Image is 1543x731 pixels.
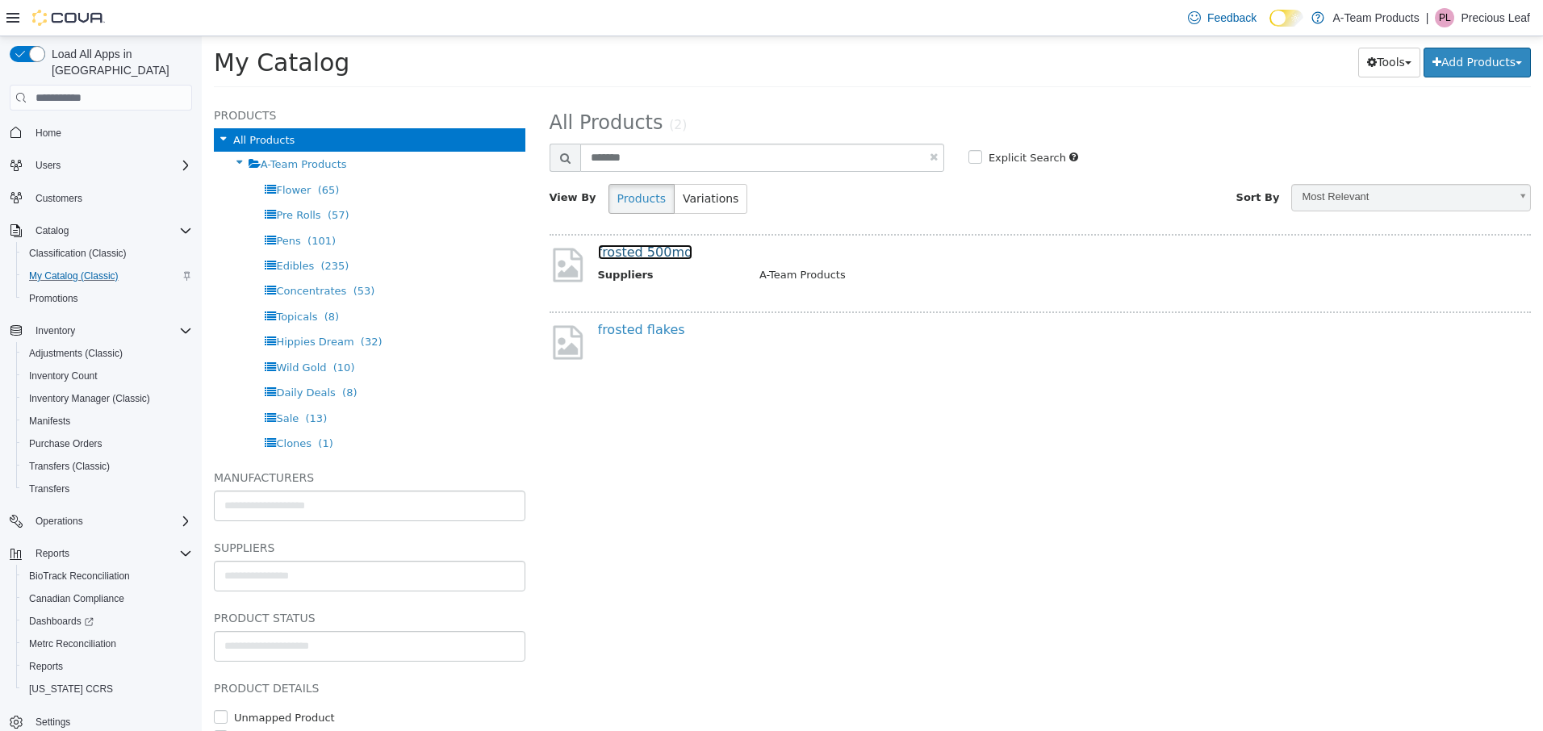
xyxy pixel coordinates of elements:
[29,321,82,340] button: Inventory
[140,350,155,362] span: (8)
[16,287,199,310] button: Promotions
[396,231,546,251] th: Suppliers
[36,127,61,140] span: Home
[23,366,192,386] span: Inventory Count
[3,154,199,177] button: Users
[23,344,192,363] span: Adjustments (Classic)
[16,432,199,455] button: Purchase Orders
[36,547,69,560] span: Reports
[106,198,134,211] span: (101)
[23,289,85,308] a: Promotions
[16,410,199,432] button: Manifests
[74,223,112,236] span: Edibles
[12,642,324,662] h5: Product Details
[29,347,123,360] span: Adjustments (Classic)
[29,221,192,240] span: Catalog
[1090,148,1307,173] span: Most Relevant
[1332,8,1419,27] p: A-Team Products
[29,637,116,650] span: Metrc Reconciliation
[23,589,131,608] a: Canadian Compliance
[29,592,124,605] span: Canadian Compliance
[159,299,181,311] span: (32)
[29,660,63,673] span: Reports
[16,365,199,387] button: Inventory Count
[23,634,192,654] span: Metrc Reconciliation
[23,434,109,453] a: Purchase Orders
[23,289,192,308] span: Promotions
[119,223,147,236] span: (235)
[36,224,69,237] span: Catalog
[3,219,199,242] button: Catalog
[74,274,115,286] span: Topicals
[16,242,199,265] button: Classification (Classic)
[23,344,129,363] a: Adjustments (Classic)
[16,478,199,500] button: Transfers
[3,320,199,342] button: Inventory
[29,512,192,531] span: Operations
[23,389,157,408] a: Inventory Manager (Classic)
[23,244,192,263] span: Classification (Classic)
[3,120,199,144] button: Home
[104,376,126,388] span: (13)
[23,657,192,676] span: Reports
[29,370,98,382] span: Inventory Count
[23,612,192,631] span: Dashboards
[16,655,199,678] button: Reports
[1207,10,1257,26] span: Feedback
[23,411,77,431] a: Manifests
[29,544,192,563] span: Reports
[16,265,199,287] button: My Catalog (Classic)
[23,411,192,431] span: Manifests
[16,678,199,700] button: [US_STATE] CCRS
[1269,10,1303,27] input: Dark Mode
[23,244,133,263] a: Classification (Classic)
[23,434,192,453] span: Purchase Orders
[29,188,192,208] span: Customers
[12,432,324,451] h5: Manufacturers
[116,148,138,160] span: (65)
[348,155,395,167] span: View By
[783,114,864,130] label: Explicit Search
[12,572,324,591] h5: Product Status
[396,286,483,301] a: frosted flakes
[16,455,199,478] button: Transfers (Classic)
[29,269,119,282] span: My Catalog (Classic)
[1181,2,1263,34] a: Feedback
[1435,8,1454,27] div: Precious Leaf
[74,325,124,337] span: Wild Gold
[29,415,70,428] span: Manifests
[23,457,116,476] a: Transfers (Classic)
[74,198,98,211] span: Pens
[1222,11,1329,41] button: Add Products
[74,350,133,362] span: Daily Deals
[29,683,113,695] span: [US_STATE] CCRS
[152,249,174,261] span: (53)
[29,460,110,473] span: Transfers (Classic)
[23,589,192,608] span: Canadian Compliance
[1035,155,1078,167] span: Sort By
[29,122,192,142] span: Home
[3,186,199,210] button: Customers
[16,633,199,655] button: Metrc Reconciliation
[45,46,192,78] span: Load All Apps in [GEOGRAPHIC_DATA]
[16,610,199,633] a: Dashboards
[23,679,119,699] a: [US_STATE] CCRS
[116,401,131,413] span: (1)
[29,570,130,583] span: BioTrack Reconciliation
[29,221,75,240] button: Catalog
[29,321,192,340] span: Inventory
[29,392,150,405] span: Inventory Manager (Classic)
[16,587,199,610] button: Canadian Compliance
[12,69,324,89] h5: Products
[12,12,148,40] span: My Catalog
[3,510,199,533] button: Operations
[36,515,83,528] span: Operations
[1461,8,1530,27] p: Precious Leaf
[472,148,546,178] button: Variations
[3,542,199,565] button: Reports
[126,173,148,185] span: (57)
[29,482,69,495] span: Transfers
[29,247,127,260] span: Classification (Classic)
[74,173,119,185] span: Pre Rolls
